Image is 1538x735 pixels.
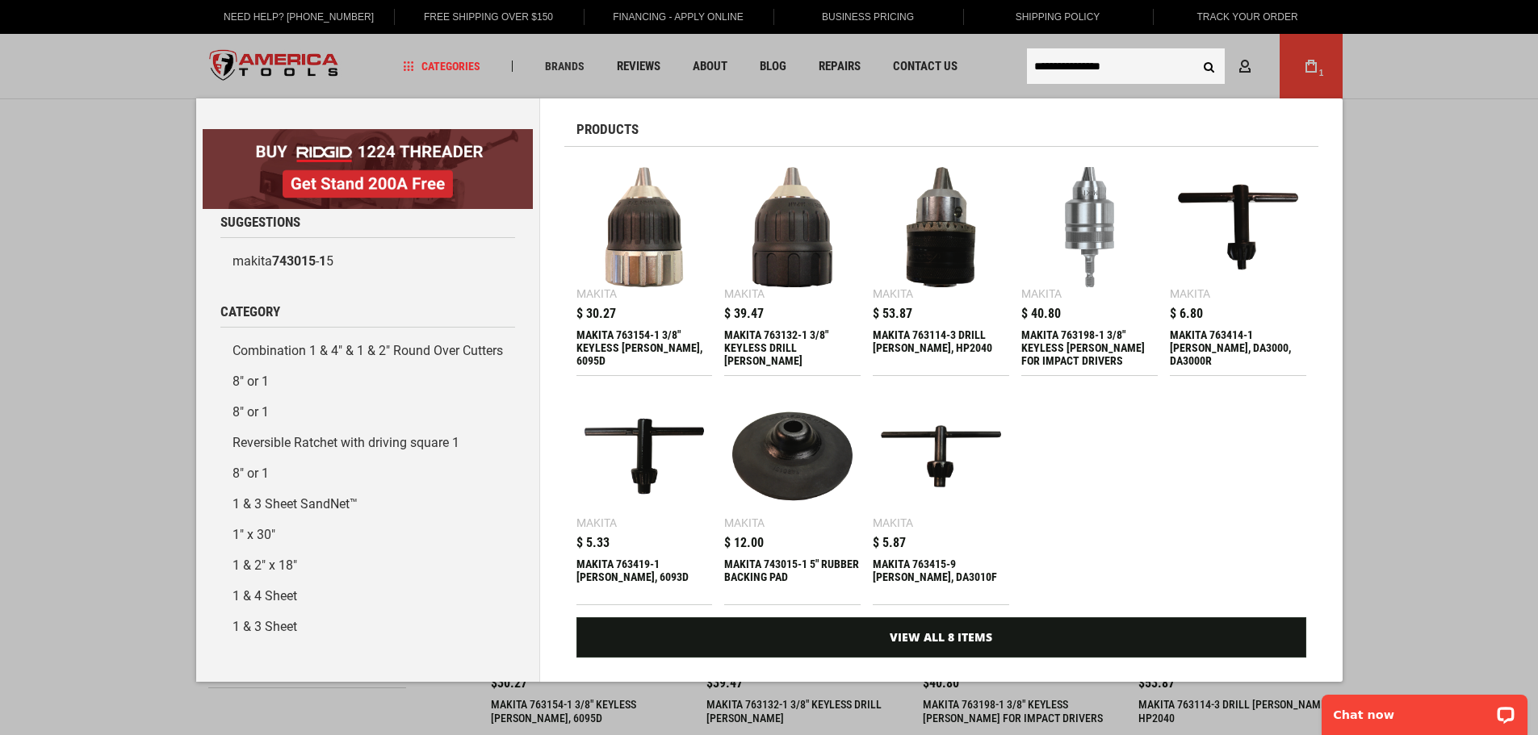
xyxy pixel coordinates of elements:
span: $ 30.27 [576,307,616,320]
b: 743015 [272,253,316,269]
div: Makita [1170,288,1210,299]
a: 8" or 1 [220,458,515,489]
span: Products [576,123,639,136]
img: MAKITA 763132-1 3/8 [732,167,853,287]
button: Search [1194,51,1225,81]
img: MAKITA 763415-9 CHUCK KEY, DA3010F [881,396,1001,516]
b: 1 [319,253,326,269]
div: MAKITA 763414-1 CHUCK KEY, DA3000, DA3000R [1170,328,1306,367]
span: $ 39.47 [724,307,764,320]
span: $ 6.80 [1170,307,1203,320]
div: Makita [873,517,913,528]
div: MAKITA 763132-1 3/8 [724,328,861,367]
a: MAKITA 763198-1 3/8 Makita $ 40.80 MAKITA 763198-1 3/8" KEYLESS [PERSON_NAME] FOR IMPACT DRIVERS [1021,159,1158,375]
a: MAKITA 763419-1 CHUCK KEY, 6093D Makita $ 5.33 MAKITA 763419-1 [PERSON_NAME], 6093D [576,388,713,604]
div: Makita [576,517,617,528]
a: Brands [538,56,592,77]
a: makita743015-15 [220,246,515,277]
img: BOGO: Buy RIDGID® 1224 Threader, Get Stand 200A Free! [203,129,533,209]
a: 8" or 1 [220,366,515,397]
img: MAKITA 763114-3 DRILL CHUCK, HP2040 [881,167,1001,287]
a: MAKITA 763415-9 CHUCK KEY, DA3010F Makita $ 5.87 MAKITA 763415-9 [PERSON_NAME], DA3010F [873,388,1009,604]
div: MAKITA 763419-1 CHUCK KEY, 6093D [576,558,713,596]
div: MAKITA 763415-9 CHUCK KEY, DA3010F [873,558,1009,596]
div: MAKITA 763114-3 DRILL CHUCK, HP2040 [873,328,1009,367]
span: $ 12.00 [724,537,764,549]
img: MAKITA 763198-1 3/8 [1029,167,1150,287]
a: 1 & 3 Sheet SandNet™ [220,489,515,520]
span: $ 53.87 [873,307,912,320]
a: 8" or 1 [220,397,515,428]
div: MAKITA 763154-1 3/8 [576,328,713,367]
img: MAKITA 763414-1 CHUCK KEY, DA3000, DA3000R [1178,167,1298,287]
a: MAKITA 763114-3 DRILL CHUCK, HP2040 Makita $ 53.87 MAKITA 763114-3 DRILL [PERSON_NAME], HP2040 [873,159,1009,375]
a: BOGO: Buy RIDGID® 1224 Threader, Get Stand 200A Free! [203,129,533,141]
div: MAKITA 763198-1 3/8 [1021,328,1158,367]
a: MAKITA 763132-1 3/8 Makita $ 39.47 MAKITA 763132-1 3/8" KEYLESS DRILL [PERSON_NAME] [724,159,861,375]
span: $ 5.87 [873,537,906,549]
img: MAKITA 763154-1 3/8 [585,167,705,287]
a: Combination 1 & 4" & 1 & 2" Round Over Cutters [220,336,515,366]
span: Category [220,305,280,319]
div: Makita [1021,288,1062,299]
img: MAKITA 763419-1 CHUCK KEY, 6093D [585,396,705,516]
a: MAKITA 743015-1 5 Makita $ 12.00 MAKITA 743015-1 5" RUBBER BACKING PAD [724,388,861,604]
a: View All 8 Items [576,617,1306,658]
span: Suggestions [220,215,300,229]
div: Makita [576,288,617,299]
a: Categories [396,56,488,77]
a: 1 & 2" x 18" [220,550,515,581]
span: $ 40.80 [1021,307,1061,320]
span: Brands [545,61,585,72]
a: 1 & 4 Sheet [220,581,515,612]
a: 1 & 3 Sheet [220,612,515,642]
div: Makita [873,288,913,299]
a: Reversible Ratchet with driving square 1 [220,428,515,458]
img: MAKITA 743015-1 5 [732,396,853,516]
div: Makita [724,517,765,528]
div: Makita [724,288,765,299]
a: MAKITA 763154-1 3/8 Makita $ 30.27 MAKITA 763154-1 3/8" KEYLESS [PERSON_NAME], 6095D [576,159,713,375]
span: Categories [403,61,480,72]
a: 1" x 30" [220,520,515,550]
div: MAKITA 743015-1 5 [724,558,861,596]
iframe: LiveChat chat widget [1311,684,1538,735]
a: MAKITA 763414-1 CHUCK KEY, DA3000, DA3000R Makita $ 6.80 MAKITA 763414-1 [PERSON_NAME], DA3000, D... [1170,159,1306,375]
span: $ 5.33 [576,537,610,549]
